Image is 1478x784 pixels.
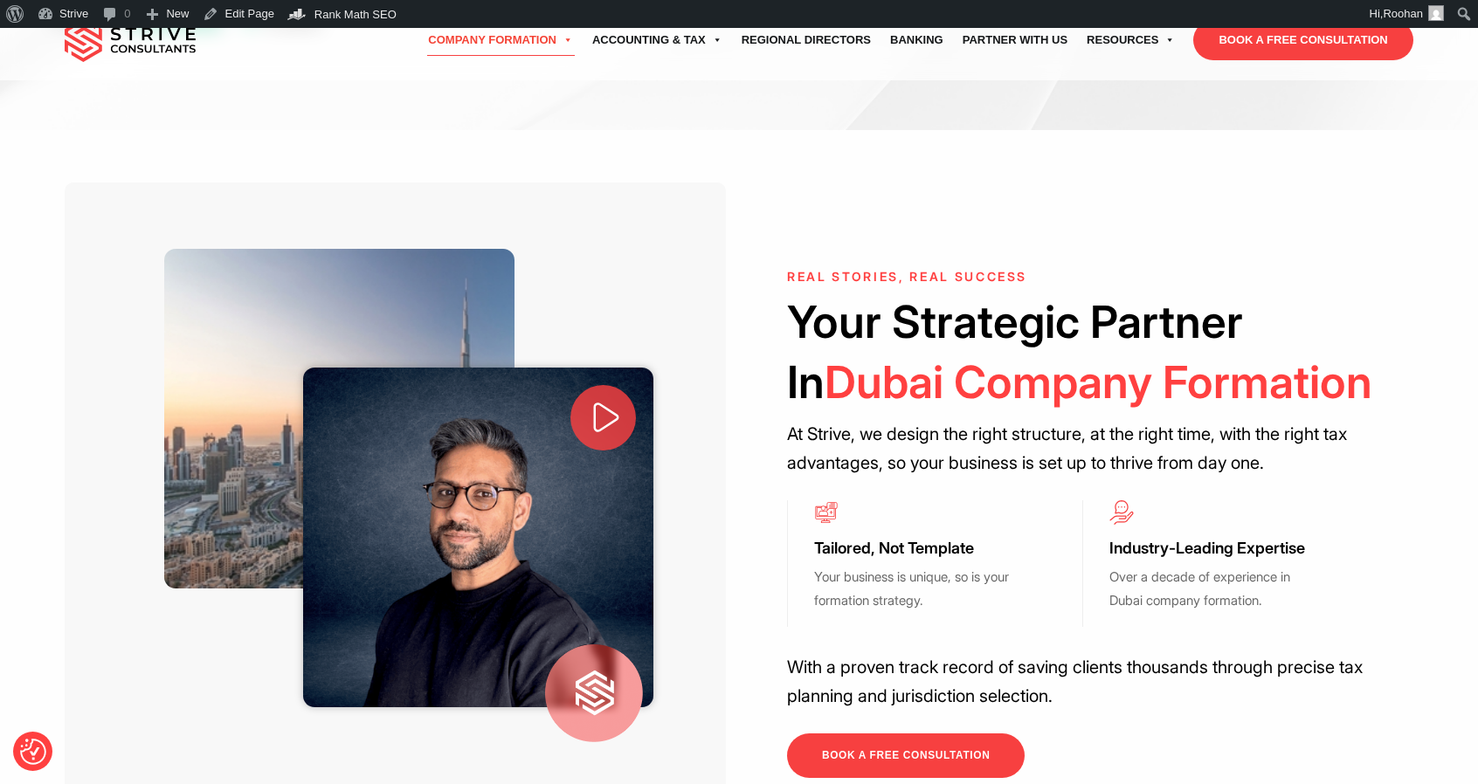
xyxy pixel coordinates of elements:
[881,16,953,65] a: Banking
[1077,16,1184,65] a: Resources
[787,270,1378,285] h6: Real Stories, Real Success
[20,739,46,765] img: Revisit consent button
[787,292,1378,413] h2: Your Strategic Partner In
[732,16,881,65] a: Regional Directors
[1109,566,1319,612] p: Over a decade of experience in Dubai company formation.
[825,355,1372,409] span: Dubai Company Formation
[814,538,1024,559] h3: Tailored, Not Template
[953,16,1077,65] a: Partner with Us
[65,18,196,62] img: main-logo.svg
[545,644,643,742] img: strive logo
[787,653,1378,711] p: With a proven track record of saving clients thousands through precise tax planning and jurisdict...
[20,739,46,765] button: Consent Preferences
[787,733,1025,778] a: BOOK A FREE CONSULTATION
[787,420,1378,478] p: At Strive, we design the right structure, at the right time, with the right tax advantages, so yo...
[1383,7,1423,20] span: Roohan
[1193,20,1412,60] a: BOOK A FREE CONSULTATION
[418,16,583,65] a: Company Formation
[583,16,732,65] a: Accounting & Tax
[1109,538,1319,559] h3: Industry-Leading Expertise
[814,566,1024,612] p: Your business is unique, so is your formation strategy.
[314,8,397,21] span: Rank Math SEO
